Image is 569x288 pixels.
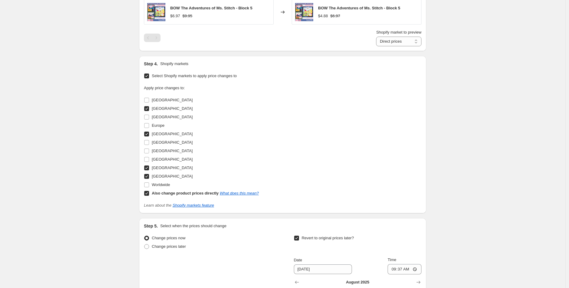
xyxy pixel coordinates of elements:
div: $4.88 [318,13,328,19]
span: BOW The Adventures of Ms. Stitch - Block 5 [318,6,400,10]
span: Change prices now [152,236,185,240]
span: [GEOGRAPHIC_DATA] [152,174,193,178]
span: Select Shopify markets to apply price changes to [152,74,237,78]
span: [GEOGRAPHIC_DATA] [152,98,193,102]
span: Revert to original prices later? [302,236,354,240]
span: [GEOGRAPHIC_DATA] [152,157,193,162]
button: Show previous month, July 2025 [293,278,301,286]
a: Shopify markets feature [173,203,214,208]
b: Also change product prices directly [152,191,219,195]
a: What does this mean? [220,191,259,195]
button: Show next month, September 2025 [414,278,423,286]
img: BOWTheAdventuresofMs.StitchQuiltBlock5_4x45x56x67x78x8_InTheHoop_80x.png [295,3,313,21]
i: Learn about the [144,203,214,208]
span: Time [388,257,396,262]
span: [GEOGRAPHIC_DATA] [152,115,193,119]
span: Change prices later [152,244,186,249]
span: [GEOGRAPHIC_DATA] [152,106,193,111]
span: BOW The Adventures of Ms. Stitch - Block 5 [170,6,252,10]
nav: Pagination [144,34,161,42]
h2: Step 4. [144,61,158,67]
strike: $9.95 [183,13,193,19]
input: 12:00 [388,264,421,274]
span: [GEOGRAPHIC_DATA] [152,165,193,170]
div: $6.97 [170,13,180,19]
span: Europe [152,123,164,128]
p: Select when the prices should change [160,223,226,229]
span: Date [294,258,302,262]
p: Shopify markets [160,61,188,67]
span: Apply price changes to: [144,86,185,90]
strike: $6.97 [330,13,340,19]
span: Shopify market to preview [376,30,421,34]
h2: Step 5. [144,223,158,229]
span: [GEOGRAPHIC_DATA] [152,149,193,153]
img: BOWTheAdventuresofMs.StitchQuiltBlock5_4x45x56x67x78x8_InTheHoop_80x.png [147,3,165,21]
span: [GEOGRAPHIC_DATA] [152,132,193,136]
input: 8/21/2025 [294,264,352,274]
span: Worldwide [152,182,170,187]
span: [GEOGRAPHIC_DATA] [152,140,193,145]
